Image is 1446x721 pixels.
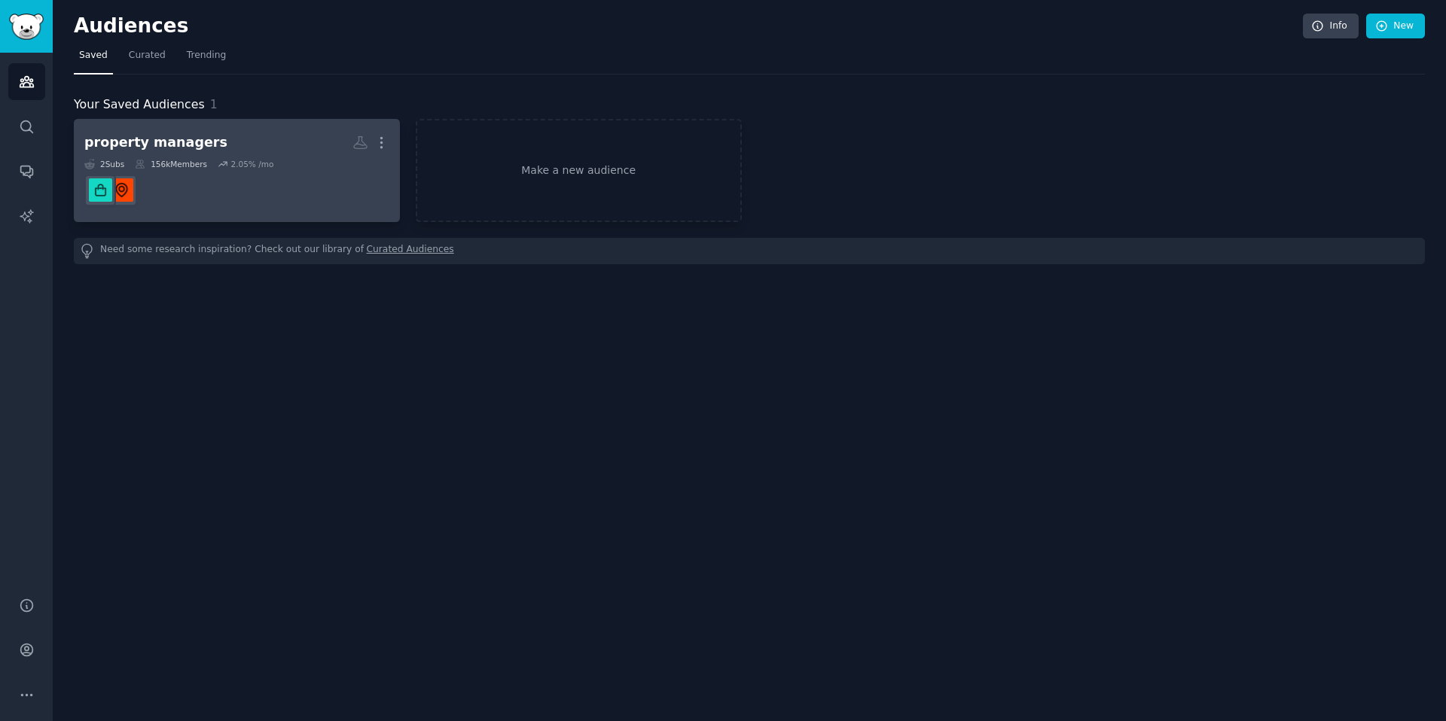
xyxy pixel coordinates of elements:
[187,49,226,62] span: Trending
[89,178,112,202] img: PropertyManagement
[135,159,207,169] div: 156k Members
[84,159,124,169] div: 2 Sub s
[1366,14,1425,39] a: New
[84,133,227,152] div: property managers
[367,243,454,259] a: Curated Audiences
[210,97,218,111] span: 1
[79,49,108,62] span: Saved
[74,96,205,114] span: Your Saved Audiences
[129,49,166,62] span: Curated
[74,44,113,75] a: Saved
[74,119,400,222] a: property managers2Subs156kMembers2.05% /moCommercialRealEstatePropertyManagement
[1303,14,1359,39] a: Info
[124,44,171,75] a: Curated
[182,44,231,75] a: Trending
[110,178,133,202] img: CommercialRealEstate
[74,14,1303,38] h2: Audiences
[74,238,1425,264] div: Need some research inspiration? Check out our library of
[230,159,273,169] div: 2.05 % /mo
[416,119,742,222] a: Make a new audience
[9,14,44,40] img: GummySearch logo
